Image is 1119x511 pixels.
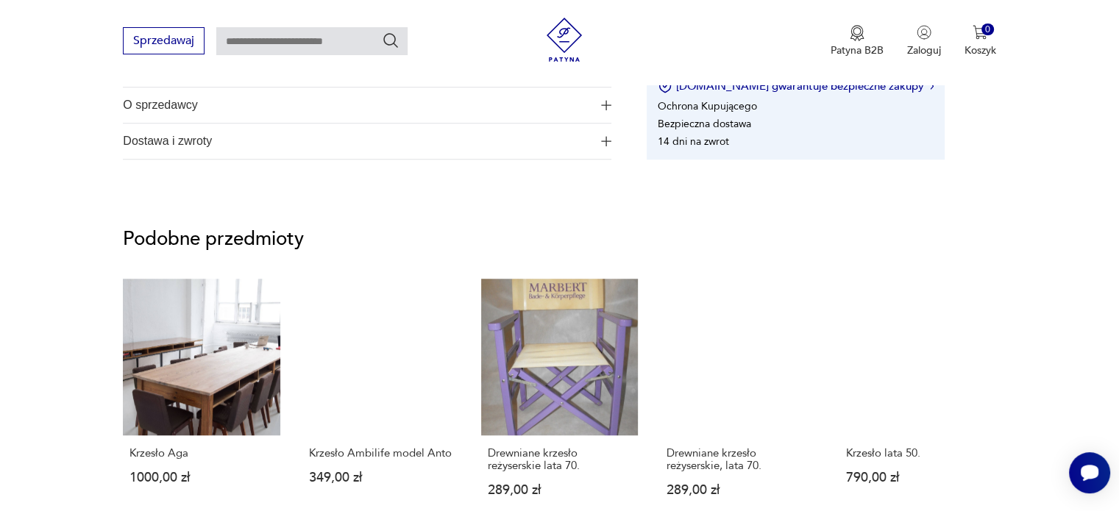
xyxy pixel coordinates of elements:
[309,471,452,484] p: 349,00 zł
[123,37,205,47] a: Sprzedawaj
[845,447,989,460] p: Krzesło lata 50.
[658,79,672,93] img: Ikona certyfikatu
[831,43,884,57] p: Patyna B2B
[123,87,591,123] span: O sprzedawcy
[382,32,399,49] button: Szukaj
[658,117,751,131] li: Bezpieczna dostawa
[123,124,611,159] button: Ikona plusaDostawa i zwroty
[658,99,757,113] li: Ochrona Kupującego
[488,447,631,472] p: Drewniane krzesło reżyserskie lata 70.
[129,471,273,484] p: 1000,00 zł
[917,25,931,40] img: Ikonka użytkownika
[850,25,864,41] img: Ikona medalu
[965,43,996,57] p: Koszyk
[831,25,884,57] a: Ikona medaluPatyna B2B
[1069,452,1110,493] iframe: Smartsupp widget button
[542,18,586,62] img: Patyna - sklep z meblami i dekoracjami vintage
[123,230,995,248] p: Podobne przedmioty
[123,124,591,159] span: Dostawa i zwroty
[667,447,810,472] p: Drewniane krzesło reżyserskie, lata 70.
[488,484,631,496] p: 289,00 zł
[658,135,729,149] li: 14 dni na zwrot
[667,484,810,496] p: 289,00 zł
[930,82,934,90] img: Ikona strzałki w prawo
[907,25,941,57] button: Zaloguj
[123,27,205,54] button: Sprzedawaj
[601,100,611,110] img: Ikona plusa
[123,87,611,123] button: Ikona plusaO sprzedawcy
[907,43,941,57] p: Zaloguj
[601,136,611,146] img: Ikona plusa
[129,447,273,460] p: Krzesło Aga
[845,471,989,484] p: 790,00 zł
[309,447,452,460] p: Krzesło Ambilife model Anto
[981,24,994,36] div: 0
[831,25,884,57] button: Patyna B2B
[658,79,934,93] button: [DOMAIN_NAME] gwarantuje bezpieczne zakupy
[965,25,996,57] button: 0Koszyk
[973,25,987,40] img: Ikona koszyka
